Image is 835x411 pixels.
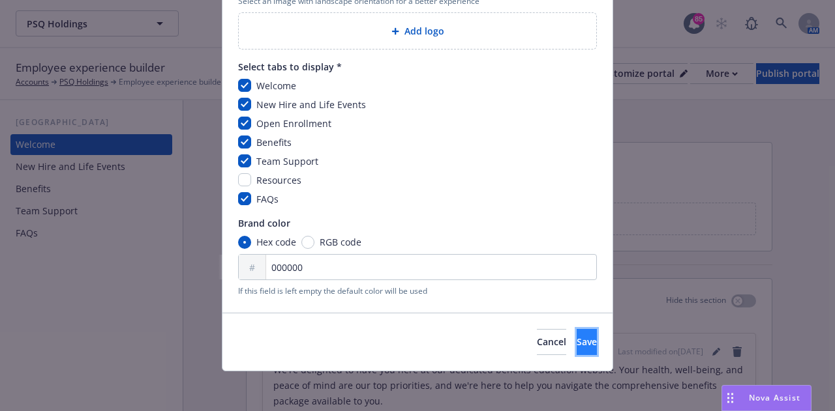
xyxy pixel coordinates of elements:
span: Hex code [256,235,296,249]
span: # [249,261,255,274]
span: Cancel [537,335,566,348]
span: Team Support [256,155,318,167]
input: FFFFFF [238,254,597,280]
span: If this field is left empty the default color will be used [238,285,597,297]
span: Resources [256,174,301,186]
span: New Hire and Life Events [256,98,366,111]
span: Nova Assist [749,392,800,403]
span: Brand color [238,216,597,230]
input: RGB code [301,236,314,249]
div: Add logo [238,12,597,50]
span: Open Enrollment [256,117,331,130]
span: Select tabs to display * [238,60,597,74]
input: Hex code [238,236,251,249]
span: FAQs [256,193,279,205]
button: Nova Assist [721,385,812,411]
span: Benefits [256,136,292,149]
button: Cancel [537,329,566,355]
span: Add logo [404,24,444,38]
span: Welcome [256,79,296,92]
div: Drag to move [722,386,738,410]
span: Save [577,335,597,348]
button: Save [577,329,597,355]
span: RGB code [320,235,361,249]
